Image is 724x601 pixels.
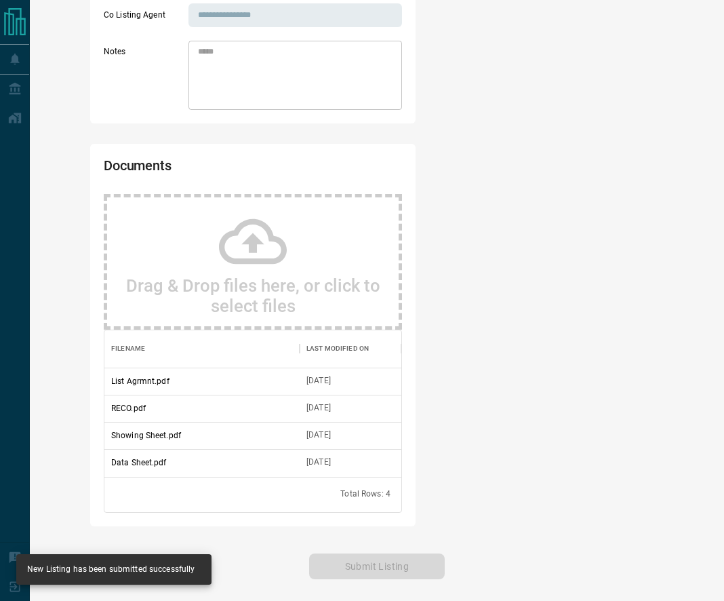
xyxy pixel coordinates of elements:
[111,402,146,414] p: RECO.pdf
[104,157,283,180] h2: Documents
[306,330,369,368] div: Last Modified On
[306,429,331,441] div: Aug 12, 2025
[104,194,402,330] div: Drag & Drop files here, or click to select files
[104,330,300,368] div: Filename
[300,330,401,368] div: Last Modified On
[306,375,331,387] div: Aug 12, 2025
[111,375,169,387] p: List Agrmnt.pdf
[111,429,181,442] p: Showing Sheet.pdf
[104,46,185,110] label: Notes
[306,402,331,414] div: Aug 12, 2025
[111,457,167,469] p: Data Sheet.pdf
[121,275,385,316] h2: Drag & Drop files here, or click to select files
[111,330,145,368] div: Filename
[104,9,185,27] label: Co Listing Agent
[340,488,390,500] div: Total Rows: 4
[27,558,195,581] div: New Listing has been submitted successfully
[306,457,331,468] div: Aug 12, 2025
